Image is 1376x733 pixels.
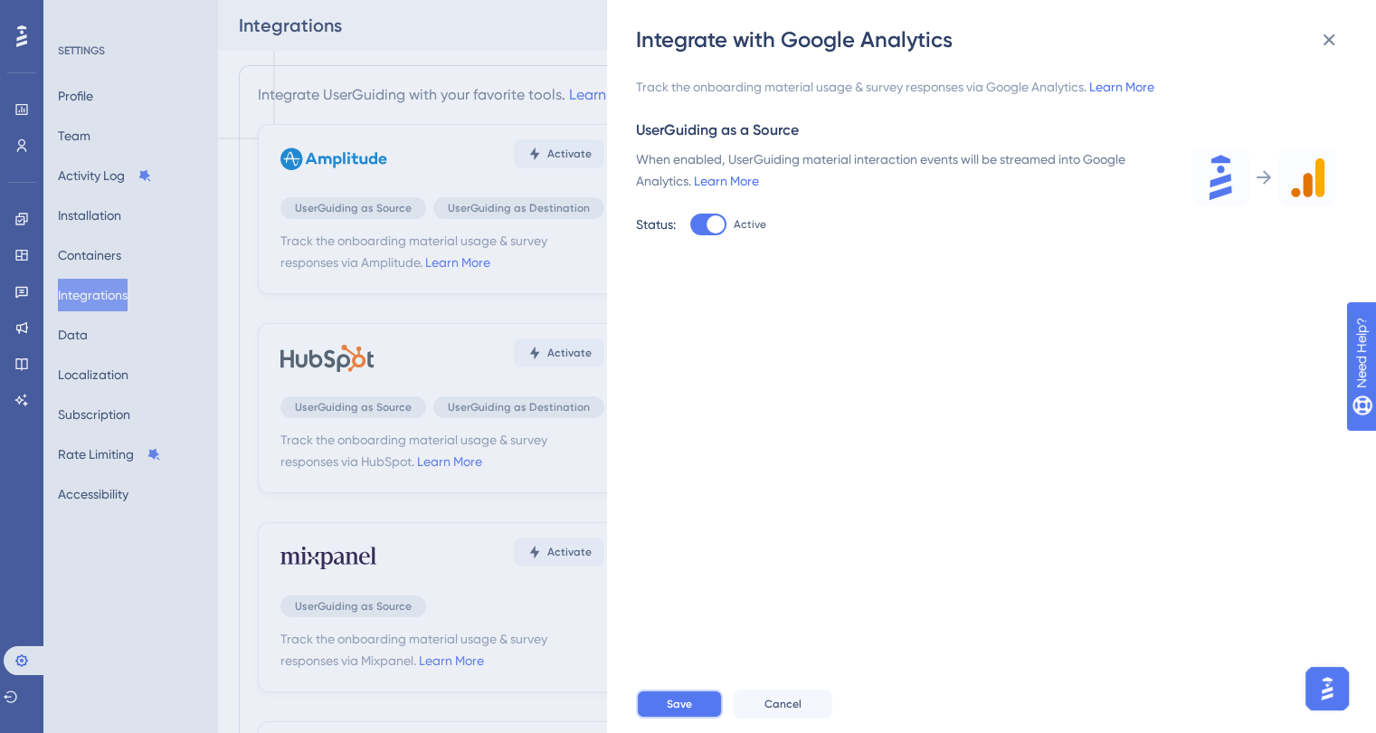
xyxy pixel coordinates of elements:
div: When enabled, UserGuiding material interaction events will be streamed into Google Analytics. [636,148,1170,192]
button: Save [636,690,723,719]
span: Active [734,217,766,232]
div: Track the onboarding material usage & survey responses via Google Analytics. [636,76,1336,98]
div: Status: [636,214,676,235]
div: UserGuiding as a Source [636,119,1336,141]
a: Learn More [694,174,759,188]
span: Need Help? [43,5,113,26]
a: Learn More [1089,80,1154,94]
iframe: UserGuiding AI Assistant Launcher [1300,662,1354,716]
button: Cancel [734,690,832,719]
div: Integrate with Google Analytics [636,25,1351,54]
span: Save [667,697,692,711]
span: Cancel [764,697,802,711]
